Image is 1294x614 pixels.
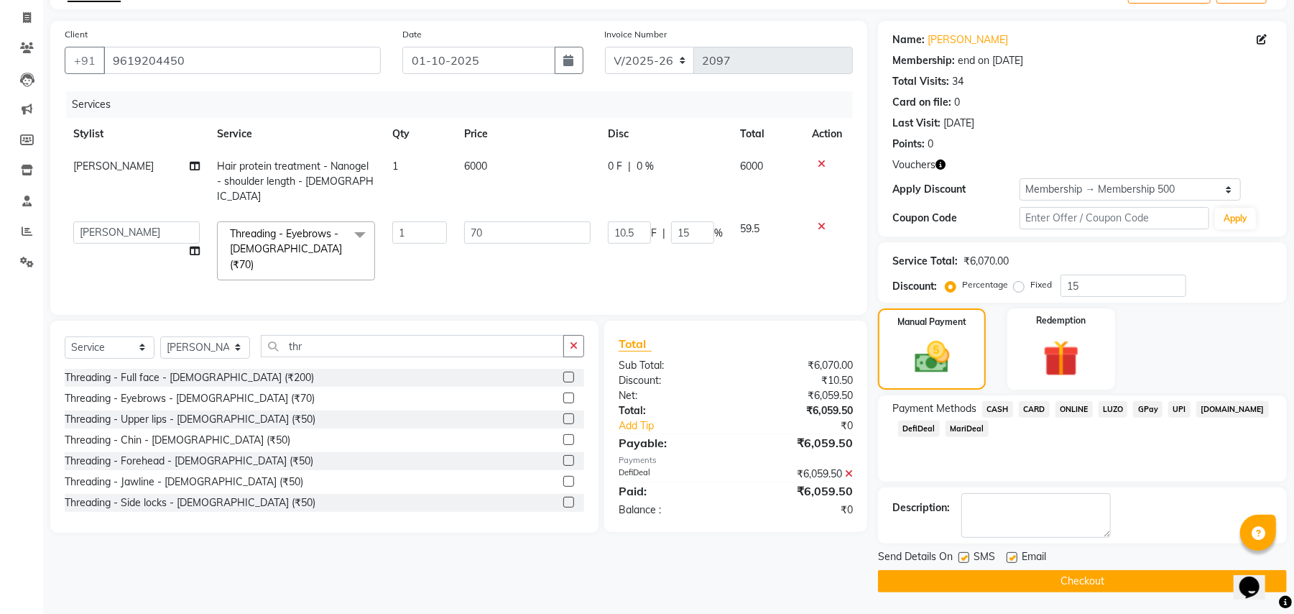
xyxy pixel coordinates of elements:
[103,47,381,74] input: Search by Name/Mobile/Email/Code
[1020,207,1209,229] input: Enter Offer / Coupon Code
[736,434,864,452] div: ₹6,059.50
[1055,401,1093,418] span: ONLINE
[1133,401,1163,418] span: GPay
[392,160,398,173] span: 1
[1032,336,1091,381] img: _gift.svg
[736,467,864,482] div: ₹6,059.50
[608,467,736,482] div: DefiDeal
[892,74,949,89] div: Total Visits:
[1036,314,1086,327] label: Redemption
[892,279,937,294] div: Discount:
[66,91,864,118] div: Services
[892,211,1019,226] div: Coupon Code
[608,358,736,373] div: Sub Total:
[736,388,864,403] div: ₹6,059.50
[736,403,864,418] div: ₹6,059.50
[740,160,763,173] span: 6000
[928,32,1008,47] a: [PERSON_NAME]
[892,137,925,152] div: Points:
[878,570,1287,592] button: Checkout
[954,95,960,110] div: 0
[736,503,864,518] div: ₹0
[456,118,599,150] th: Price
[608,503,736,518] div: Balance :
[608,403,736,418] div: Total:
[736,358,864,373] div: ₹6,070.00
[878,549,953,567] span: Send Details On
[608,434,736,452] div: Payable:
[637,159,654,174] span: 0 %
[892,116,941,131] div: Last Visit:
[1019,401,1050,418] span: CARD
[897,316,966,329] label: Manual Payment
[1215,208,1256,229] button: Apply
[65,433,290,448] div: Threading - Chin - [DEMOGRAPHIC_DATA] (₹50)
[946,421,989,437] span: MariDeal
[619,454,853,467] div: Payments
[731,118,803,150] th: Total
[65,475,303,490] div: Threading - Jawline - [DEMOGRAPHIC_DATA] (₹50)
[982,401,1013,418] span: CASH
[1196,401,1269,418] span: [DOMAIN_NAME]
[892,95,951,110] div: Card on file:
[892,157,935,173] span: Vouchers
[65,391,315,406] div: Threading - Eyebrows - [DEMOGRAPHIC_DATA] (₹70)
[736,482,864,500] div: ₹6,059.50
[65,454,313,469] div: Threading - Forehead - [DEMOGRAPHIC_DATA] (₹50)
[628,159,631,174] span: |
[402,28,422,41] label: Date
[740,222,759,235] span: 59.5
[608,482,736,500] div: Paid:
[605,28,667,41] label: Invoice Number
[65,118,208,150] th: Stylist
[608,418,757,434] a: Add Tip
[608,373,736,388] div: Discount:
[662,226,665,241] span: |
[904,337,961,377] img: _cash.svg
[1022,549,1046,567] span: Email
[898,421,940,437] span: DefiDeal
[892,182,1019,197] div: Apply Discount
[73,160,154,173] span: [PERSON_NAME]
[892,53,955,68] div: Membership:
[65,28,88,41] label: Client
[608,159,622,174] span: 0 F
[1030,278,1052,291] label: Fixed
[892,32,925,47] div: Name:
[892,254,958,269] div: Service Total:
[943,116,974,131] div: [DATE]
[651,226,657,241] span: F
[464,160,487,173] span: 6000
[757,418,864,434] div: ₹0
[974,549,995,567] span: SMS
[254,258,260,271] a: x
[599,118,731,150] th: Disc
[65,412,315,427] div: Threading - Upper lips - [DEMOGRAPHIC_DATA] (₹50)
[65,370,314,385] div: Threading - Full face - [DEMOGRAPHIC_DATA] (₹200)
[619,336,652,352] span: Total
[736,373,864,388] div: ₹10.50
[803,118,853,150] th: Action
[892,500,950,516] div: Description:
[958,53,1023,68] div: end on [DATE]
[261,335,564,357] input: Search or Scan
[217,160,374,203] span: Hair protein treatment - Nanogel - shoulder length - [DEMOGRAPHIC_DATA]
[384,118,456,150] th: Qty
[952,74,963,89] div: 34
[963,254,1009,269] div: ₹6,070.00
[892,401,976,416] span: Payment Methods
[608,388,736,403] div: Net:
[962,278,1008,291] label: Percentage
[65,495,315,510] div: Threading - Side locks - [DEMOGRAPHIC_DATA] (₹50)
[1234,556,1280,600] iframe: chat widget
[1099,401,1128,418] span: LUZO
[65,47,105,74] button: +91
[208,118,384,150] th: Service
[714,226,723,241] span: %
[230,227,342,271] span: Threading - Eyebrows - [DEMOGRAPHIC_DATA] (₹70)
[1168,401,1191,418] span: UPI
[928,137,933,152] div: 0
